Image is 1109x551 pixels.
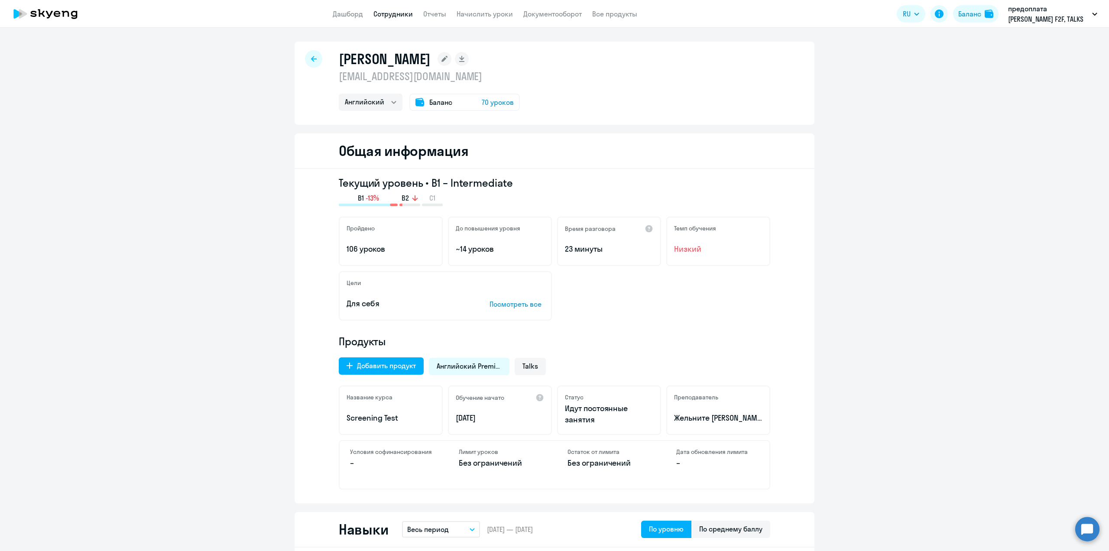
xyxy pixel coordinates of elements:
[429,193,435,203] span: C1
[522,361,538,371] span: Talks
[347,298,463,309] p: Для себя
[674,243,762,255] span: Низкий
[674,393,718,401] h5: Преподаватель
[565,403,653,425] p: Идут постоянные занятия
[339,176,770,190] h3: Текущий уровень • B1 – Intermediate
[339,521,388,538] h2: Навыки
[339,142,468,159] h2: Общая информация
[366,193,379,203] span: -13%
[407,524,449,535] p: Весь период
[339,50,431,68] h1: [PERSON_NAME]
[567,448,650,456] h4: Остаток от лимита
[358,193,364,203] span: B1
[1008,3,1089,24] p: предоплата [PERSON_NAME] F2F, TALKS 2023, НЛМК, ПАО
[565,393,584,401] h5: Статус
[423,10,446,18] a: Отчеты
[339,357,424,375] button: Добавить продукт
[487,525,533,534] span: [DATE] — [DATE]
[903,9,911,19] span: RU
[459,448,542,456] h4: Лимит уроков
[456,224,520,232] h5: До повышения уровня
[373,10,413,18] a: Сотрудники
[402,193,409,203] span: B2
[456,394,504,402] h5: Обучение начато
[459,457,542,469] p: Без ограничений
[676,457,759,469] p: –
[437,361,502,371] span: Английский Premium
[347,393,392,401] h5: Название курса
[402,521,480,538] button: Весь период
[674,412,762,424] p: Жельните [PERSON_NAME]
[456,412,544,424] p: [DATE]
[357,360,416,371] div: Добавить продукт
[674,224,716,232] h5: Темп обучения
[897,5,925,23] button: RU
[347,412,435,424] p: Screening Test
[457,10,513,18] a: Начислить уроки
[565,225,616,233] h5: Время разговора
[339,334,770,348] h4: Продукты
[565,243,653,255] p: 23 минуты
[350,457,433,469] p: –
[592,10,637,18] a: Все продукты
[350,448,433,456] h4: Условия софинансирования
[699,524,762,534] div: По среднему баллу
[347,243,435,255] p: 106 уроков
[953,5,999,23] button: Балансbalance
[523,10,582,18] a: Документооборот
[1004,3,1102,24] button: предоплата [PERSON_NAME] F2F, TALKS 2023, НЛМК, ПАО
[482,97,514,107] span: 70 уроков
[347,279,361,287] h5: Цели
[490,299,544,309] p: Посмотреть все
[567,457,650,469] p: Без ограничений
[456,243,544,255] p: ~14 уроков
[347,224,375,232] h5: Пройдено
[985,10,993,18] img: balance
[676,448,759,456] h4: Дата обновления лимита
[649,524,684,534] div: По уровню
[339,69,520,83] p: [EMAIL_ADDRESS][DOMAIN_NAME]
[429,97,452,107] span: Баланс
[958,9,981,19] div: Баланс
[333,10,363,18] a: Дашборд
